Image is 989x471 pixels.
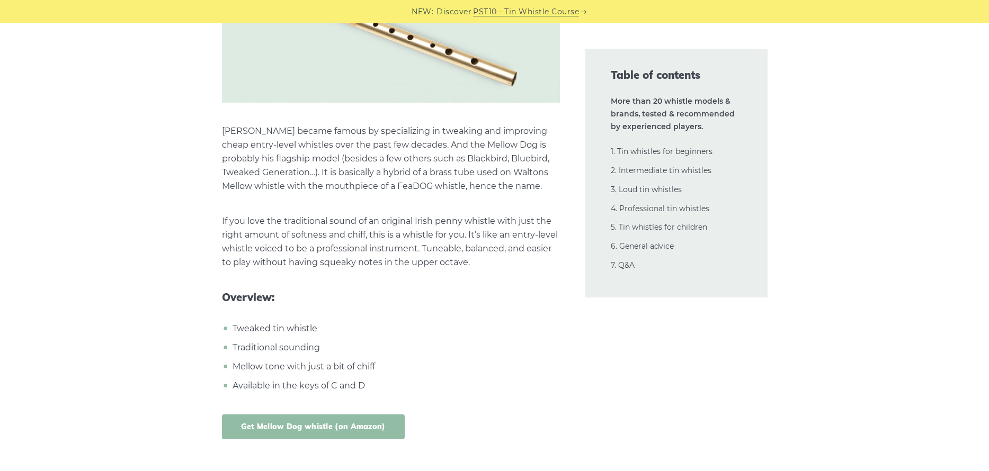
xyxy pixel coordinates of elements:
a: 5. Tin whistles for children [611,222,707,232]
a: Get Mellow Dog whistle (on Amazon) [222,414,405,439]
strong: More than 20 whistle models & brands, tested & recommended by experienced players. [611,96,735,131]
a: 7. Q&A [611,260,635,270]
p: If you love the traditional sound of an original Irish penny whistle with just the right amount o... [222,214,560,269]
span: NEW: [412,6,433,18]
span: Discover [436,6,471,18]
a: 2. Intermediate tin whistles [611,166,711,175]
p: [PERSON_NAME] became famous by specializing in tweaking and improving cheap entry-level whistles ... [222,124,560,193]
span: Table of contents [611,68,742,83]
li: Traditional sounding [230,341,560,355]
a: 6. General advice [611,241,674,251]
a: 3. Loud tin whistles [611,185,682,194]
a: PST10 - Tin Whistle Course [473,6,579,18]
li: Mellow tone with just a bit of chiff [230,360,560,374]
li: Available in the keys of C and D [230,379,560,393]
li: Tweaked tin whistle [230,322,560,336]
a: 4. Professional tin whistles [611,204,709,213]
span: Overview: [222,291,560,304]
a: 1. Tin whistles for beginners [611,147,712,156]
